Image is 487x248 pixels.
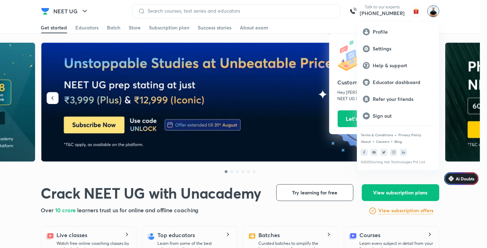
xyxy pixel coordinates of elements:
a: Educator dashboard [357,74,439,91]
a: Blog [394,139,402,144]
a: About [361,139,371,144]
p: Sign out [373,113,433,119]
div: • [391,138,393,144]
a: Privacy Policy [398,133,421,137]
a: Settings [357,40,439,57]
p: Educator dashboard [373,79,433,85]
a: Terms & Conditions [361,133,393,137]
a: Careers [376,139,389,144]
p: Help & support [373,62,433,69]
a: Help & support [357,57,439,74]
p: © 2025 Sorting Hat Technologies Pvt Ltd [361,160,435,164]
p: Refer your friends [373,96,433,102]
a: Refer your friends [357,91,439,108]
p: Settings [373,46,433,52]
p: Profile [373,29,433,35]
a: Profile [357,23,439,40]
div: • [394,132,397,138]
div: • [372,138,375,144]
